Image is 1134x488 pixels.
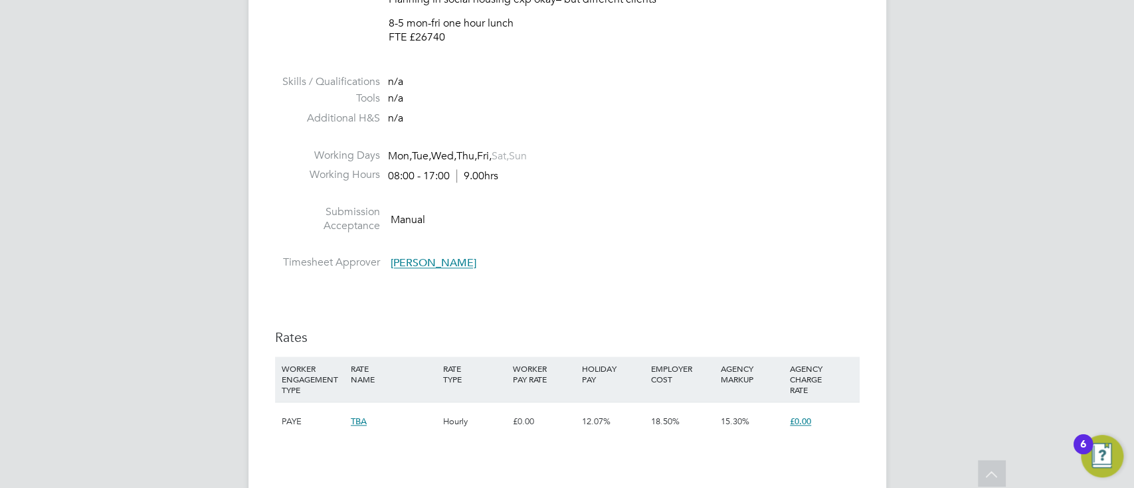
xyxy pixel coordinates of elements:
[456,149,477,163] span: Thu,
[509,402,578,441] div: £0.00
[790,416,811,427] span: £0.00
[456,169,498,183] span: 9.00hrs
[492,149,509,163] span: Sat,
[1081,435,1123,477] button: Open Resource Center, 6 new notifications
[787,357,856,402] div: AGENCY CHARGE RATE
[278,402,347,441] div: PAYE
[440,357,509,391] div: RATE TYPE
[351,416,367,427] span: TBA
[388,112,403,125] span: n/a
[1080,444,1086,461] div: 6
[721,416,749,427] span: 15.30%
[278,357,347,402] div: WORKER ENGAGEMENT TYPE
[582,416,611,427] span: 12.07%
[391,213,425,226] span: Manual
[388,75,403,88] span: n/a
[275,92,380,106] label: Tools
[509,149,527,163] span: Sun
[275,149,380,163] label: Working Days
[651,416,680,427] span: 18.50%
[388,92,403,105] span: n/a
[717,357,787,391] div: AGENCY MARKUP
[440,402,509,441] div: Hourly
[431,149,456,163] span: Wed,
[579,357,648,391] div: HOLIDAY PAY
[275,168,380,182] label: Working Hours
[275,256,380,270] label: Timesheet Approver
[391,257,476,270] span: [PERSON_NAME]
[648,357,717,391] div: EMPLOYER COST
[275,75,380,89] label: Skills / Qualifications
[388,169,498,183] div: 08:00 - 17:00
[477,149,492,163] span: Fri,
[275,329,860,346] h3: Rates
[412,149,431,163] span: Tue,
[388,149,412,163] span: Mon,
[275,112,380,125] label: Additional H&S
[389,17,860,44] p: 8-5 mon-fri one hour lunch FTE £26740
[275,205,380,233] label: Submission Acceptance
[347,357,440,391] div: RATE NAME
[509,357,578,391] div: WORKER PAY RATE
